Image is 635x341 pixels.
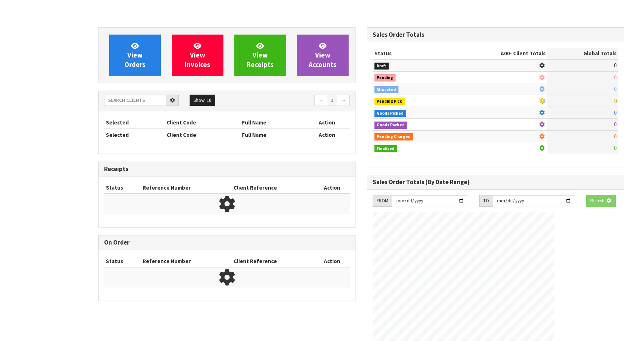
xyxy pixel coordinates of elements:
span: 0 [614,86,616,92]
a: 1 [327,95,337,106]
span: Goods Picked [374,110,406,117]
button: Show: 10 [190,95,215,106]
nav: Page navigation [233,95,350,107]
span: View Invoices [185,41,210,69]
span: Goods Packed [374,122,408,129]
span: Pending Pick [374,98,405,105]
th: Status [104,255,141,267]
th: Global Totals [547,48,618,59]
div: TO [479,195,493,207]
span: Finalised [374,145,397,152]
span: 0 [614,62,616,69]
h3: On Order [104,239,350,246]
th: Action [304,129,350,140]
th: Status [373,48,454,59]
th: Full Name [240,117,304,128]
span: View Accounts [309,41,337,69]
span: Draft [374,63,389,70]
th: Action [304,117,350,128]
a: ViewInvoices [172,35,223,76]
div: FROM [373,195,392,207]
a: ViewReceipts [234,35,286,76]
h3: Sales Order Totals (By Date Range) [373,179,619,186]
button: Refresh [586,195,615,207]
th: Selected [104,117,165,128]
th: Client Reference [232,255,315,267]
span: A00 [501,50,510,57]
th: Client Reference [232,182,315,194]
a: ← [314,95,327,106]
span: 0 [614,74,616,81]
th: Client Code [165,129,241,140]
th: Action [314,255,350,267]
th: Reference Number [141,182,232,194]
span: 0 [614,97,616,104]
span: View Receipts [247,41,274,69]
span: 0 [614,109,616,116]
input: Search clients [104,95,166,106]
a: ViewOrders [109,35,161,76]
a: ViewAccounts [297,35,349,76]
th: Action [314,182,350,194]
span: Pending [374,74,396,82]
th: Status [104,182,141,194]
h3: Receipts [104,166,350,173]
span: 0 [614,133,616,140]
th: Client Code [165,117,241,128]
span: Allocated [374,86,399,94]
th: Reference Number [141,255,232,267]
span: 0 [614,121,616,128]
span: 0 [614,144,616,151]
span: View Orders [124,41,146,69]
a: → [337,95,350,106]
h3: Sales Order Totals [373,31,619,38]
th: - Client Totals [454,48,547,59]
th: Full Name [240,129,304,140]
span: Pending Charges [374,133,413,140]
th: Selected [104,129,165,140]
